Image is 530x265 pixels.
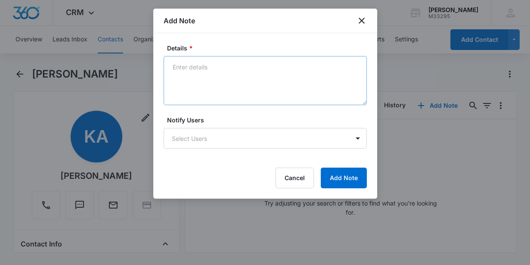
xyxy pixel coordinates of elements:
[167,115,370,125] label: Notify Users
[356,16,367,26] button: close
[164,16,195,26] h1: Add Note
[276,168,314,188] button: Cancel
[321,168,367,188] button: Add Note
[167,44,370,53] label: Details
